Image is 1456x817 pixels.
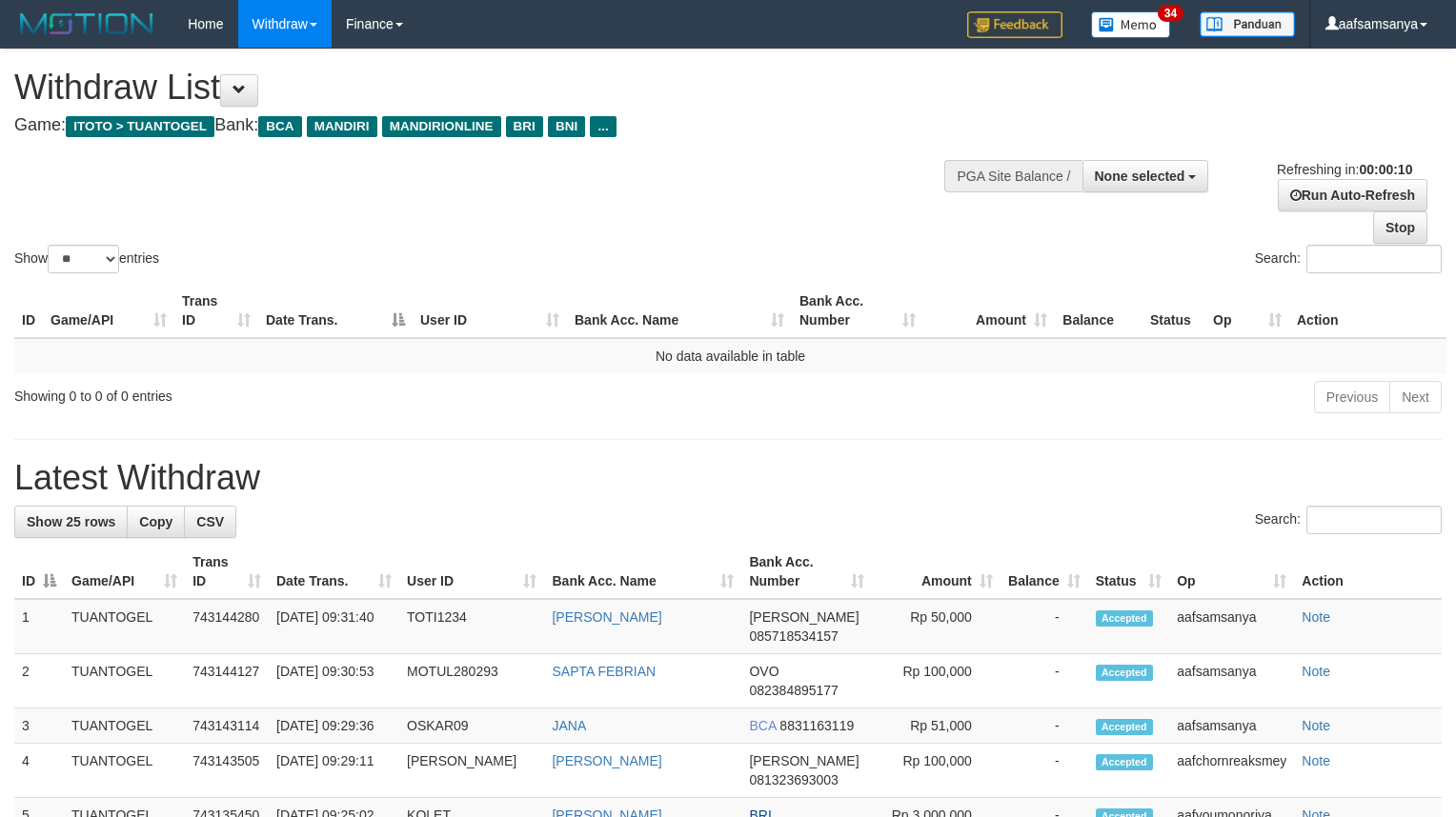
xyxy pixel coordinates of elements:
th: Balance: activate to sort column ascending [1001,545,1088,599]
span: [PERSON_NAME] [749,609,859,625]
a: SAPTA FEBRIAN [552,664,656,679]
td: 1 [14,599,64,654]
button: None selected [1082,160,1209,192]
td: [PERSON_NAME] [399,744,544,798]
span: MANDIRI [307,116,377,137]
img: Button%20Memo.svg [1091,11,1171,38]
span: Refreshing in: [1277,162,1412,177]
td: 743144127 [185,654,269,708]
a: Note [1302,664,1330,679]
a: JANA [552,718,586,733]
td: 3 [14,708,64,744]
td: TUANTOGEL [64,744,185,798]
span: Accepted [1096,719,1153,735]
a: Show 25 rows [14,506,128,538]
th: ID [14,284,43,338]
th: Action [1289,284,1446,338]
span: MANDIRIONLINE [382,116,501,137]
td: - [1001,744,1088,798]
td: [DATE] 09:29:36 [269,708,399,744]
img: MOTION_logo.png [14,10,159,38]
td: aafsamsanya [1169,708,1294,744]
span: CSV [196,514,224,529]
th: User ID: activate to sort column ascending [413,284,567,338]
h4: Game: Bank: [14,116,952,135]
span: Copy 085718534157 to clipboard [749,628,838,644]
td: aafsamsanya [1169,654,1294,708]
a: [PERSON_NAME] [552,609,661,625]
h1: Latest Withdraw [14,459,1442,497]
span: 34 [1158,5,1183,22]
h1: Withdraw List [14,69,952,107]
td: - [1001,599,1088,654]
th: Status [1143,284,1205,338]
td: aafsamsanya [1169,599,1294,654]
th: User ID: activate to sort column ascending [399,545,544,599]
td: No data available in table [14,338,1446,373]
img: Feedback.jpg [967,11,1062,38]
th: Trans ID: activate to sort column ascending [174,284,258,338]
label: Search: [1255,245,1442,273]
a: Note [1302,609,1330,625]
th: Date Trans.: activate to sort column descending [258,284,413,338]
th: Status: activate to sort column ascending [1088,545,1169,599]
td: - [1001,654,1088,708]
th: Op: activate to sort column ascending [1205,284,1289,338]
span: Copy 081323693003 to clipboard [749,772,838,787]
td: aafchornreaksmey [1169,744,1294,798]
span: BRI [506,116,543,137]
td: Rp 51,000 [872,708,1001,744]
td: TUANTOGEL [64,708,185,744]
td: TOTI1234 [399,599,544,654]
strong: 00:00:10 [1359,162,1412,177]
a: Run Auto-Refresh [1278,179,1427,211]
span: Show 25 rows [27,514,115,529]
input: Search: [1306,506,1442,534]
span: Copy 082384895177 to clipboard [749,683,838,698]
td: [DATE] 09:31:40 [269,599,399,654]
span: ... [590,116,616,137]
td: - [1001,708,1088,744]
th: Amount: activate to sort column ascending [872,545,1001,599]
span: Accepted [1096,754,1153,770]
th: Game/API: activate to sort column ascending [43,284,174,338]
span: None selected [1095,169,1185,184]
div: Showing 0 to 0 of 0 entries [14,379,593,406]
th: Action [1294,545,1442,599]
a: Next [1389,381,1442,413]
td: Rp 100,000 [872,654,1001,708]
td: OSKAR09 [399,708,544,744]
span: BCA [749,718,776,733]
td: TUANTOGEL [64,599,185,654]
a: Stop [1373,211,1427,244]
a: Note [1302,718,1330,733]
td: [DATE] 09:30:53 [269,654,399,708]
a: Note [1302,753,1330,768]
th: Date Trans.: activate to sort column ascending [269,545,399,599]
span: Copy 8831163119 to clipboard [779,718,854,733]
a: CSV [184,506,236,538]
a: Previous [1314,381,1390,413]
td: Rp 100,000 [872,744,1001,798]
td: Rp 50,000 [872,599,1001,654]
th: Bank Acc. Number: activate to sort column ascending [792,284,923,338]
span: ITOTO > TUANTOGEL [66,116,214,137]
div: PGA Site Balance / [944,160,1082,192]
a: [PERSON_NAME] [552,753,661,768]
td: 743144280 [185,599,269,654]
th: Bank Acc. Name: activate to sort column ascending [544,545,741,599]
td: [DATE] 09:29:11 [269,744,399,798]
td: TUANTOGEL [64,654,185,708]
label: Show entries [14,245,159,273]
span: OVO [749,664,779,679]
th: Bank Acc. Name: activate to sort column ascending [567,284,792,338]
input: Search: [1306,245,1442,273]
img: panduan.png [1200,11,1295,37]
th: Trans ID: activate to sort column ascending [185,545,269,599]
a: Copy [127,506,185,538]
td: 4 [14,744,64,798]
th: Bank Acc. Number: activate to sort column ascending [741,545,872,599]
span: Copy [139,514,172,529]
span: [PERSON_NAME] [749,753,859,768]
td: MOTUL280293 [399,654,544,708]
